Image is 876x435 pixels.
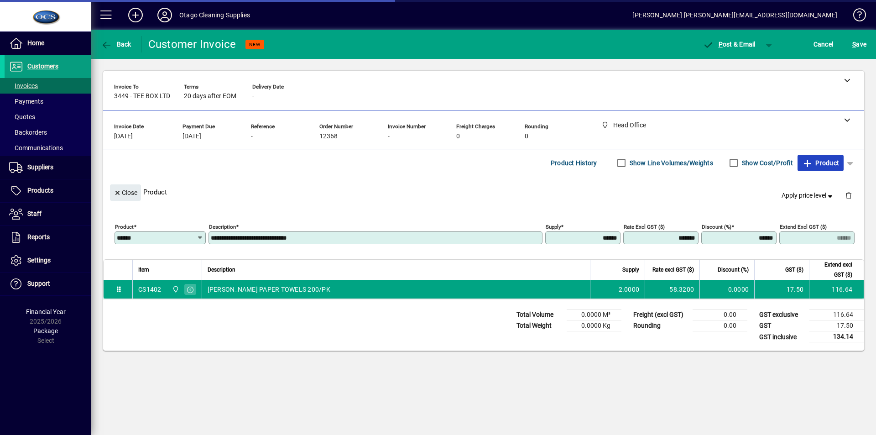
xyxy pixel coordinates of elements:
[27,39,44,47] span: Home
[101,41,131,48] span: Back
[150,7,179,23] button: Profile
[512,320,567,331] td: Total Weight
[809,331,864,343] td: 134.14
[388,133,390,140] span: -
[693,320,747,331] td: 0.00
[809,280,864,299] td: 116.64
[652,265,694,275] span: Rate excl GST ($)
[251,133,253,140] span: -
[802,156,839,170] span: Product
[27,187,53,194] span: Products
[5,273,91,295] a: Support
[546,224,561,230] mat-label: Supply
[9,82,38,89] span: Invoices
[170,284,180,294] span: Head Office
[5,32,91,55] a: Home
[9,144,63,152] span: Communications
[108,188,143,196] app-page-header-button: Close
[209,224,236,230] mat-label: Description
[27,210,42,217] span: Staff
[26,308,66,315] span: Financial Year
[138,265,149,275] span: Item
[755,309,809,320] td: GST exclusive
[27,280,50,287] span: Support
[110,184,141,201] button: Close
[755,331,809,343] td: GST inclusive
[798,155,844,171] button: Product
[702,224,731,230] mat-label: Discount (%)
[852,37,866,52] span: ave
[629,309,693,320] td: Freight (excl GST)
[5,109,91,125] a: Quotes
[782,191,834,200] span: Apply price level
[838,184,860,206] button: Delete
[809,320,864,331] td: 17.50
[182,133,201,140] span: [DATE]
[809,309,864,320] td: 116.64
[179,8,250,22] div: Otago Cleaning Supplies
[850,36,869,52] button: Save
[99,36,134,52] button: Back
[138,285,162,294] div: CS1402
[629,320,693,331] td: Rounding
[619,285,640,294] span: 2.0000
[624,224,665,230] mat-label: Rate excl GST ($)
[852,41,856,48] span: S
[5,156,91,179] a: Suppliers
[27,63,58,70] span: Customers
[252,93,254,100] span: -
[27,257,51,264] span: Settings
[5,179,91,202] a: Products
[148,37,236,52] div: Customer Invoice
[815,260,852,280] span: Extend excl GST ($)
[91,36,141,52] app-page-header-button: Back
[5,78,91,94] a: Invoices
[780,224,827,230] mat-label: Extend excl GST ($)
[755,320,809,331] td: GST
[740,158,793,168] label: Show Cost/Profit
[754,280,809,299] td: 17.50
[718,265,749,275] span: Discount (%)
[813,37,834,52] span: Cancel
[27,163,53,171] span: Suppliers
[698,36,760,52] button: Post & Email
[811,36,836,52] button: Cancel
[114,93,170,100] span: 3449 - TEE BOX LTD
[651,285,694,294] div: 58.3200
[9,98,43,105] span: Payments
[115,224,134,230] mat-label: Product
[525,133,528,140] span: 0
[699,280,754,299] td: 0.0000
[5,94,91,109] a: Payments
[33,327,58,335] span: Package
[622,265,639,275] span: Supply
[778,188,838,204] button: Apply price level
[121,7,150,23] button: Add
[249,42,261,47] span: NEW
[114,133,133,140] span: [DATE]
[456,133,460,140] span: 0
[184,93,236,100] span: 20 days after EOM
[9,113,35,121] span: Quotes
[785,265,803,275] span: GST ($)
[719,41,723,48] span: P
[9,129,47,136] span: Backorders
[208,285,330,294] span: [PERSON_NAME] PAPER TOWELS 200/PK
[5,226,91,249] a: Reports
[703,41,756,48] span: ost & Email
[567,320,621,331] td: 0.0000 Kg
[693,309,747,320] td: 0.00
[512,309,567,320] td: Total Volume
[103,175,864,209] div: Product
[5,249,91,272] a: Settings
[208,265,235,275] span: Description
[114,185,137,200] span: Close
[846,2,865,31] a: Knowledge Base
[551,156,597,170] span: Product History
[5,203,91,225] a: Staff
[5,140,91,156] a: Communications
[838,191,860,199] app-page-header-button: Delete
[547,155,601,171] button: Product History
[319,133,338,140] span: 12368
[27,233,50,241] span: Reports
